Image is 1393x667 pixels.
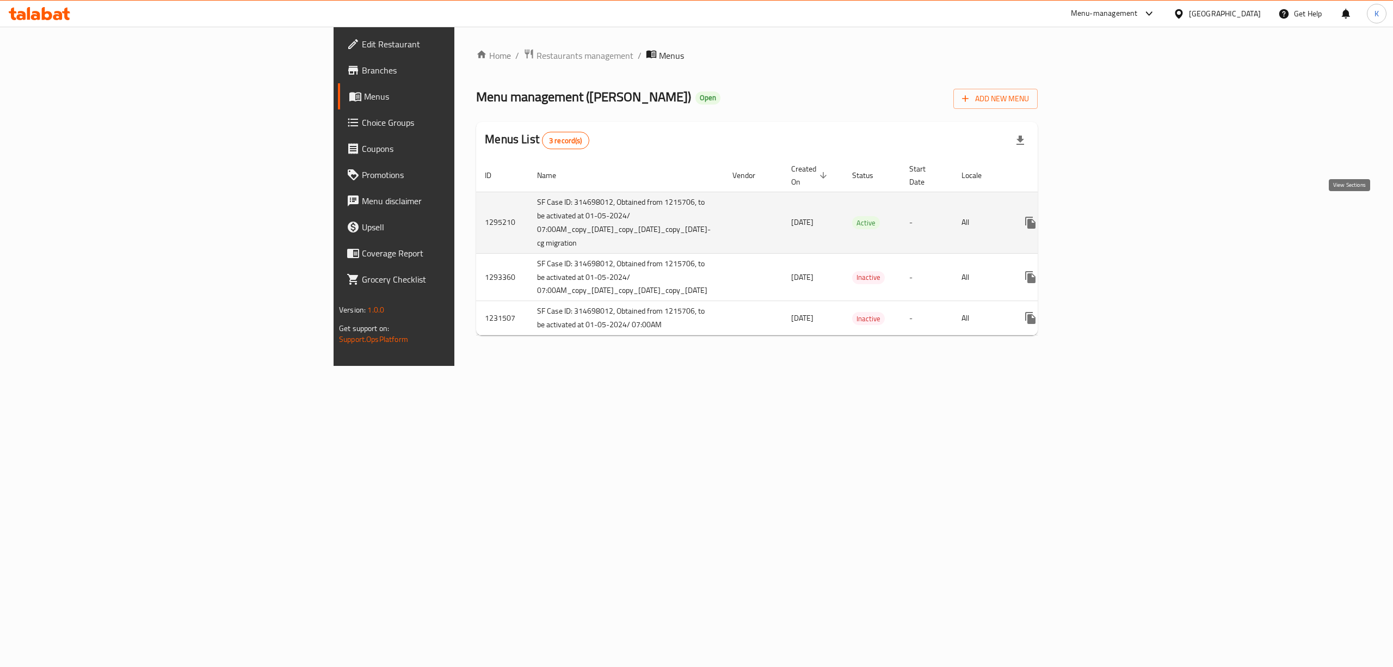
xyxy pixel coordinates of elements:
span: Choice Groups [362,116,558,129]
span: [DATE] [791,215,813,229]
div: Menu-management [1071,7,1138,20]
h2: Menus List [485,131,589,149]
span: Branches [362,64,558,77]
a: Coupons [338,136,566,162]
div: Total records count [542,132,589,149]
span: Menus [659,49,684,62]
a: Edit Restaurant [338,31,566,57]
td: All [953,192,1009,253]
div: Active [852,216,880,229]
span: Coverage Report [362,247,558,260]
div: [GEOGRAPHIC_DATA] [1189,8,1261,20]
td: SF Case ID: 314698012, Obtained from 1215706, to be activated at 01-05-2024/ 07:00AM_copy_[DATE]_... [528,253,724,301]
span: Status [852,169,887,182]
span: Edit Restaurant [362,38,558,51]
a: Choice Groups [338,109,566,136]
span: 3 record(s) [543,136,589,146]
td: SF Case ID: 314698012, Obtained from 1215706, to be activated at 01-05-2024/ 07:00AM_copy_[DATE]_... [528,192,724,253]
span: Inactive [852,313,885,325]
a: Support.OpsPlatform [339,332,408,346]
nav: breadcrumb [476,48,1038,63]
td: - [901,253,953,301]
span: Created On [791,162,830,188]
span: Upsell [362,221,558,234]
span: Promotions [362,168,558,181]
span: Locale [961,169,996,182]
td: All [953,301,1009,335]
button: more [1018,210,1044,236]
span: ID [485,169,506,182]
button: Add New Menu [953,89,1038,109]
span: Restaurants management [537,49,633,62]
span: [DATE] [791,270,813,284]
a: Coverage Report [338,240,566,266]
span: Version: [339,303,366,317]
div: Export file [1007,127,1033,154]
span: Add New Menu [962,92,1029,106]
span: Menus [364,90,558,103]
span: Menu disclaimer [362,194,558,207]
td: SF Case ID: 314698012, Obtained from 1215706, to be activated at 01-05-2024/ 07:00AM [528,301,724,335]
li: / [638,49,642,62]
a: Menu disclaimer [338,188,566,214]
span: Active [852,217,880,229]
a: Menus [338,83,566,109]
span: Start Date [909,162,940,188]
a: Grocery Checklist [338,266,566,292]
span: Name [537,169,570,182]
span: K [1374,8,1379,20]
a: Branches [338,57,566,83]
a: Restaurants management [523,48,633,63]
span: Open [695,93,720,102]
td: All [953,253,1009,301]
span: Coupons [362,142,558,155]
span: 1.0.0 [367,303,384,317]
span: Get support on: [339,321,389,335]
span: [DATE] [791,311,813,325]
a: Upsell [338,214,566,240]
button: more [1018,264,1044,290]
span: Grocery Checklist [362,273,558,286]
a: Promotions [338,162,566,188]
div: Open [695,91,720,105]
th: Actions [1009,159,1131,192]
span: Inactive [852,271,885,284]
button: more [1018,305,1044,331]
table: enhanced table [476,159,1131,336]
span: Menu management ( [PERSON_NAME] ) [476,84,691,109]
span: Vendor [732,169,769,182]
td: - [901,301,953,335]
td: - [901,192,953,253]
